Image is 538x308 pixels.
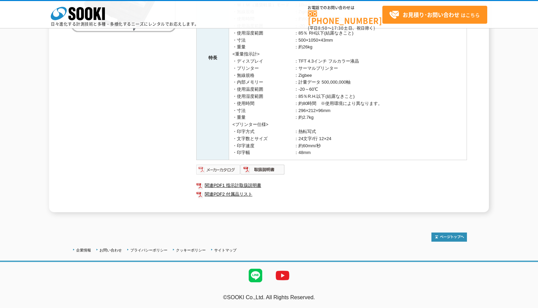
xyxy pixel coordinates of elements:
[176,248,206,252] a: クッキーポリシー
[214,248,237,252] a: サイトマップ
[308,25,375,31] span: (平日 ～ 土日、祝日除く)
[512,302,538,307] a: テストMail
[242,262,269,289] img: LINE
[269,262,296,289] img: YouTube
[51,22,199,26] p: 日々進化する計測技術と多種・多様化するニーズにレンタルでお応えします。
[241,169,285,174] a: 取扱説明書
[389,10,480,20] span: はこちら
[308,10,382,24] a: [PHONE_NUMBER]
[403,10,459,19] strong: お見積り･お問い合わせ
[382,6,487,24] a: お見積り･お問い合わせはこちら
[99,248,122,252] a: お問い合わせ
[196,181,467,190] a: 関連PDF1 指示計取扱説明書
[431,233,467,242] img: トップページへ
[308,6,382,10] span: お電話でのお問い合わせは
[196,164,241,175] img: メーカーカタログ
[76,248,91,252] a: 企業情報
[332,25,344,31] span: 17:30
[241,164,285,175] img: 取扱説明書
[196,169,241,174] a: メーカーカタログ
[318,25,328,31] span: 8:50
[196,190,467,199] a: 関連PDF2 付属品リスト
[130,248,167,252] a: プライバシーポリシー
